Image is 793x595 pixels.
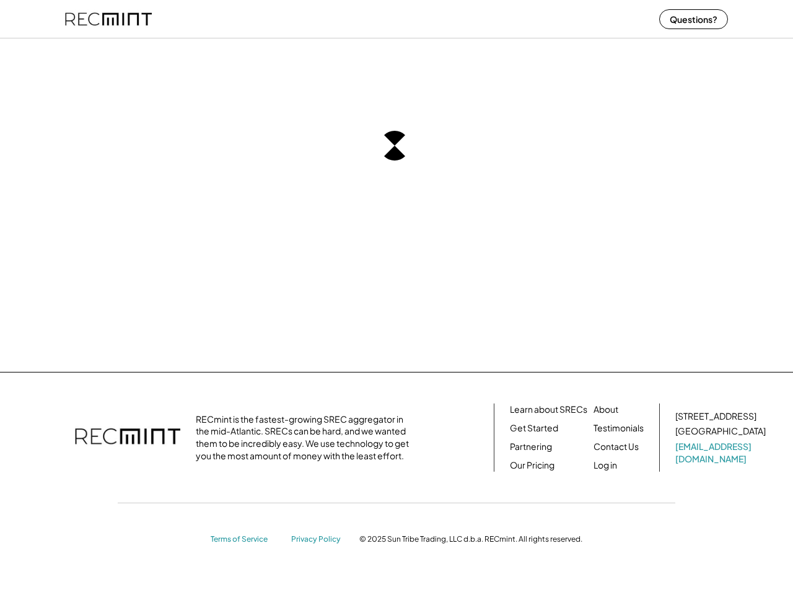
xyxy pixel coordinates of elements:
[291,534,347,545] a: Privacy Policy
[196,413,416,462] div: RECmint is the fastest-growing SREC aggregator in the mid-Atlantic. SRECs can be hard, and we wan...
[594,459,617,472] a: Log in
[510,422,558,434] a: Get Started
[510,441,552,453] a: Partnering
[675,441,768,465] a: [EMAIL_ADDRESS][DOMAIN_NAME]
[510,403,587,416] a: Learn about SRECs
[675,425,766,438] div: [GEOGRAPHIC_DATA]
[659,9,728,29] button: Questions?
[75,416,180,459] img: recmint-logotype%403x.png
[510,459,554,472] a: Our Pricing
[594,441,639,453] a: Contact Us
[65,2,152,35] img: recmint-logotype%403x%20%281%29.jpeg
[594,403,618,416] a: About
[594,422,644,434] a: Testimonials
[211,534,279,545] a: Terms of Service
[675,410,756,423] div: [STREET_ADDRESS]
[359,534,582,544] div: © 2025 Sun Tribe Trading, LLC d.b.a. RECmint. All rights reserved.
